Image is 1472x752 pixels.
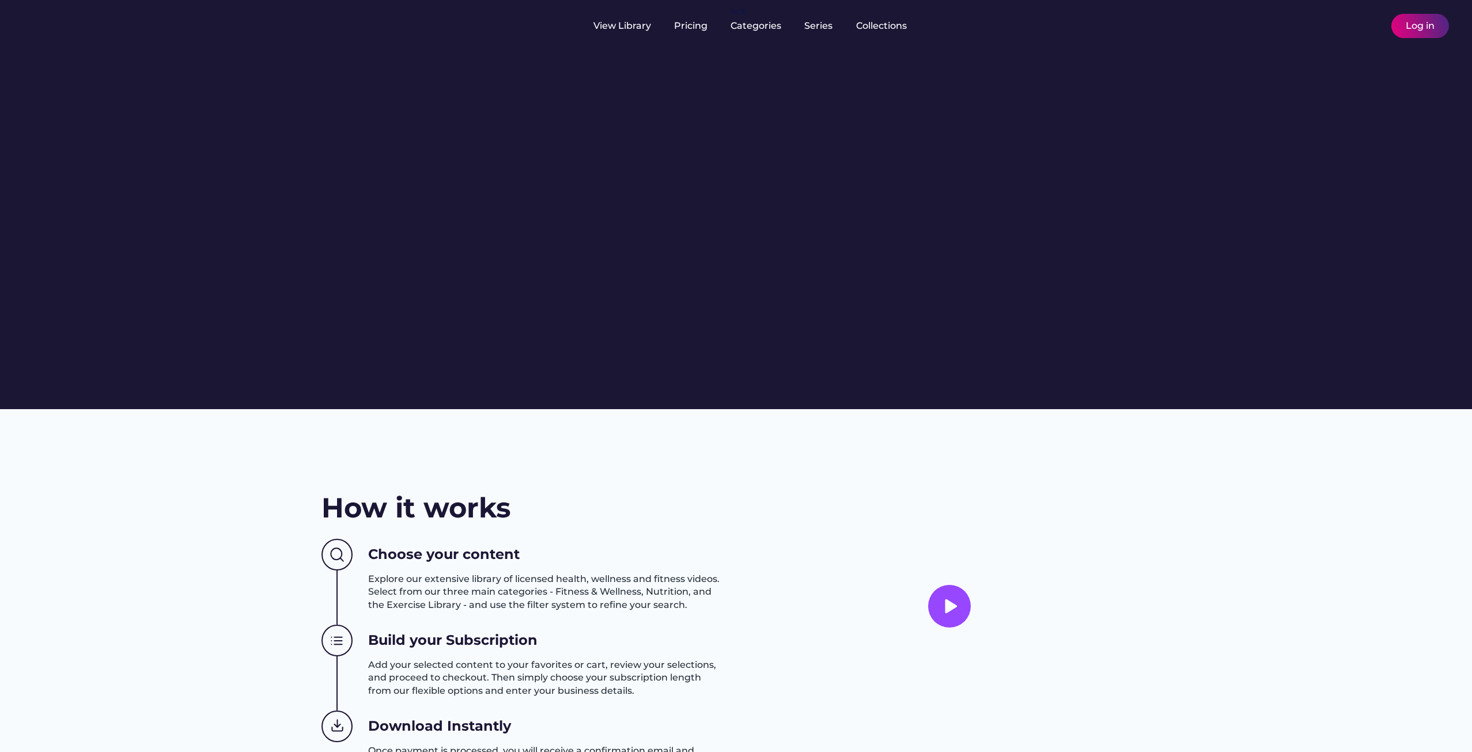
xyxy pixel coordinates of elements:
[593,20,651,32] div: View Library
[368,659,725,697] h3: Add your selected content to your favorites or cart, review your selections, and proceed to check...
[748,509,1151,704] img: yH5BAEAAAAALAAAAAABAAEAAAIBRAA7
[731,6,746,17] div: fvck
[731,20,781,32] div: Categories
[1366,19,1380,33] img: yH5BAEAAAAALAAAAAABAAEAAAIBRAA7
[1406,20,1435,32] div: Log in
[368,716,511,736] h3: Download Instantly
[368,630,538,650] h3: Build your Subscription
[321,489,510,527] h2: How it works
[321,711,353,743] img: Group%201000002439.svg
[23,13,114,36] img: yH5BAEAAAAALAAAAAABAAEAAAIBRAA7
[804,20,833,32] div: Series
[674,20,707,32] div: Pricing
[1346,19,1360,33] img: yH5BAEAAAAALAAAAAABAAEAAAIBRAA7
[368,545,520,564] h3: Choose your content
[321,625,353,657] img: Group%201000002438.svg
[368,573,725,611] h3: Explore our extensive library of licensed health, wellness and fitness videos. Select from our th...
[856,20,907,32] div: Collections
[133,19,146,33] img: yH5BAEAAAAALAAAAAABAAEAAAIBRAA7
[321,539,353,571] img: Group%201000002437%20%282%29.svg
